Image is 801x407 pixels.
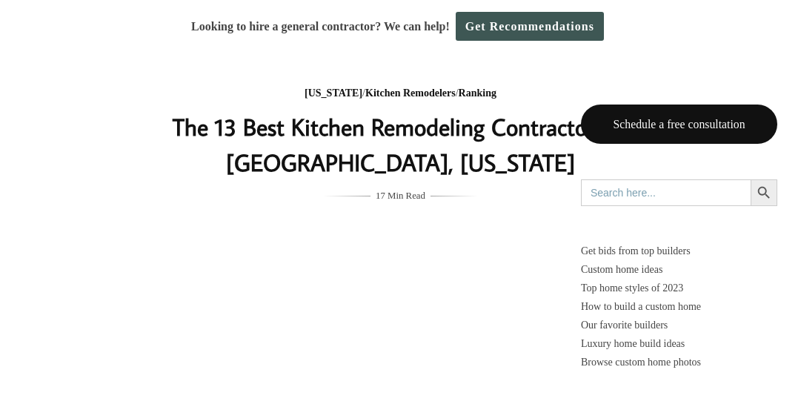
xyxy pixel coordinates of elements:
span: 17 Min Read [376,188,425,204]
a: [US_STATE] [305,87,362,99]
h1: The 13 Best Kitchen Remodeling Contractors in [GEOGRAPHIC_DATA], [US_STATE] [105,109,697,180]
div: / / [105,85,697,103]
a: Ranking [459,87,496,99]
a: Kitchen Remodelers [365,87,456,99]
a: Get Recommendations [456,12,604,41]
